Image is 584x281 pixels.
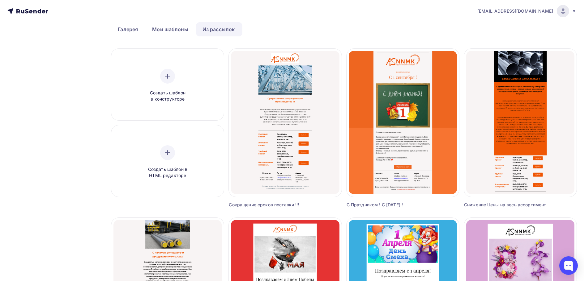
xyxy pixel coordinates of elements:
[477,8,553,14] span: [EMAIL_ADDRESS][DOMAIN_NAME]
[229,202,313,208] div: Сокращение сроков поставки !!!
[477,5,577,17] a: [EMAIL_ADDRESS][DOMAIN_NAME]
[196,22,241,36] a: Из рассылок
[138,166,197,179] span: Создать шаблон в HTML редакторе
[111,22,144,36] a: Галерея
[464,202,548,208] div: Снижение Цены на весь ассортимент
[347,202,431,208] div: С Праздником ! С [DATE] !
[138,90,197,102] span: Создать шаблон в конструкторе
[146,22,195,36] a: Мои шаблоны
